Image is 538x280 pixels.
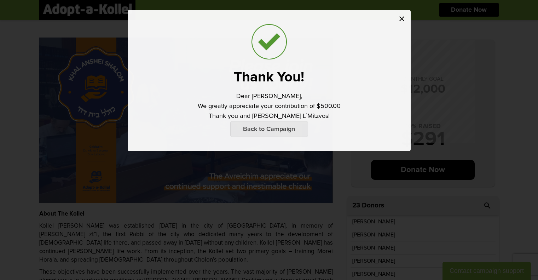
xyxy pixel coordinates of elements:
i: close [398,15,406,23]
p: Back to Campaign [230,121,308,137]
p: Thank you and [PERSON_NAME] L`Mitzvos! [209,111,330,121]
img: check_trans_bg.png [251,24,287,59]
p: Dear [PERSON_NAME], [236,91,302,101]
p: We greatly appreciate your contribution of $500.00 [198,101,341,111]
p: Thank You! [234,70,304,84]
